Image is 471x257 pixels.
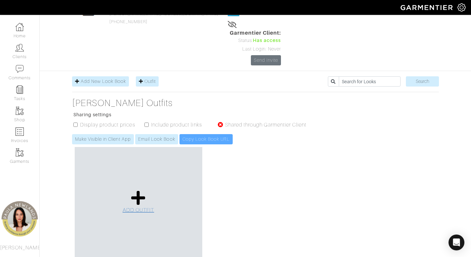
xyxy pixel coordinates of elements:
[457,3,466,12] img: gear-icon-white-bd11855cb880d31180b6d7d6211b90ccbf57a29d726f0c71d8c61bd08dd39cc2.png
[225,121,307,129] label: Shared through Garmentier Client
[406,76,439,87] input: Search
[253,37,281,44] span: Has access
[16,148,24,157] img: garments-icon-b7da505a4dc4fd61783c78ac3ca0ef83fa9d6f193b1c9dc38574b1d14d53ca28.png
[230,29,281,37] span: Garmentier Client:
[73,111,313,118] p: Sharing settings
[136,76,159,87] a: Outfit
[449,235,464,250] div: Open Intercom Messenger
[16,107,24,115] img: garments-icon-b7da505a4dc4fd61783c78ac3ca0ef83fa9d6f193b1c9dc38574b1d14d53ca28.png
[16,128,24,136] img: orders-icon-0abe47150d42831381b5fb84f609e132dff9fe21cb692f30cb5eec754e2cba89.png
[80,121,135,129] label: Display product prices
[144,79,156,84] span: Outfit
[16,23,24,31] img: dashboard-icon-dbcd8f5a0b271acd01030246c82b418ddd0df26cd7fceb0bd07c9910d44c42f6.png
[135,134,178,144] a: Email Look Book
[123,190,154,214] a: ADD OUTFIT
[72,76,129,87] a: Add New Look Book
[16,44,24,52] img: clients-icon-6bae9207a08558b7cb47a8932f037763ab4055f8c8b6bfacd5dc20c3e0201464.png
[16,65,24,73] img: comment-icon-a0a6a9ef722e966f86d9cbdc48e553b5cf19dbc54f86b18d962a5391bc8f6eb6.png
[339,76,401,87] input: Search for Looks
[151,121,202,129] label: Include product links
[230,37,281,44] div: Status:
[81,79,126,84] span: Add New Look Book
[397,2,457,13] img: garmentier-logo-header-white-b43fb05a5012e4ada735d5af1a66efaba907eab6374d6393d1fbf88cb4ef424d.png
[230,46,281,53] div: Last Login: Never
[72,97,313,109] a: [PERSON_NAME] Outfits
[251,55,281,65] a: Send Invite
[123,207,154,213] span: ADD OUTFIT
[72,134,134,144] a: Make Visible in Client App
[16,86,24,94] img: reminder-icon-8004d30b9f0a5d33ae49ab947aed9ed385cf756f9e5892f1edd6e32f2345188e.png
